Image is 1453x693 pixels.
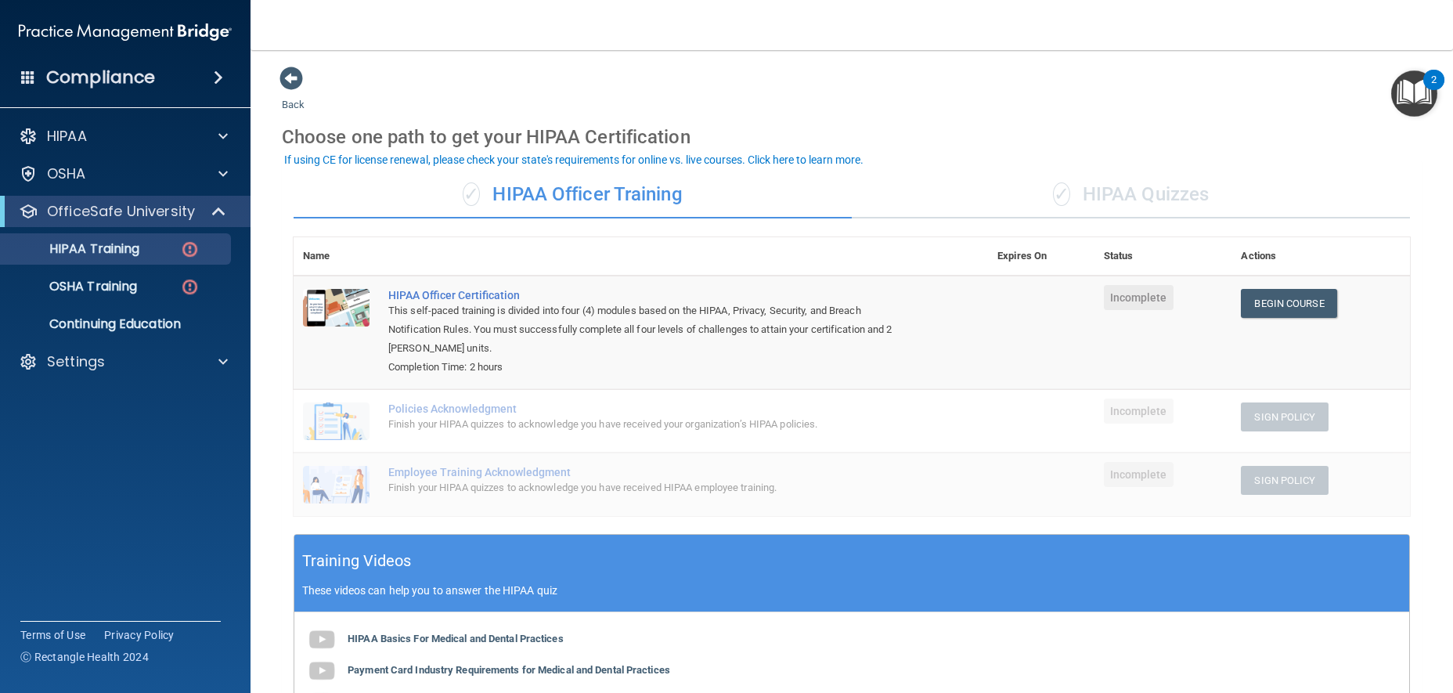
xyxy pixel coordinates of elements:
[388,301,910,358] div: This self-paced training is divided into four (4) modules based on the HIPAA, Privacy, Security, ...
[284,154,864,165] div: If using CE for license renewal, please check your state's requirements for online vs. live cours...
[180,240,200,259] img: danger-circle.6113f641.png
[1104,399,1174,424] span: Incomplete
[282,114,1422,160] div: Choose one path to get your HIPAA Certification
[294,171,852,218] div: HIPAA Officer Training
[1241,402,1328,431] button: Sign Policy
[47,202,195,221] p: OfficeSafe University
[1231,237,1410,276] th: Actions
[348,633,564,644] b: HIPAA Basics For Medical and Dental Practices
[180,277,200,297] img: danger-circle.6113f641.png
[1053,182,1070,206] span: ✓
[306,655,337,687] img: gray_youtube_icon.38fcd6cc.png
[302,584,1401,597] p: These videos can help you to answer the HIPAA quiz
[282,152,866,168] button: If using CE for license renewal, please check your state's requirements for online vs. live cours...
[19,352,228,371] a: Settings
[852,171,1410,218] div: HIPAA Quizzes
[348,664,670,676] b: Payment Card Industry Requirements for Medical and Dental Practices
[47,164,86,183] p: OSHA
[10,241,139,257] p: HIPAA Training
[988,237,1094,276] th: Expires On
[19,127,228,146] a: HIPAA
[388,415,910,434] div: Finish your HIPAA quizzes to acknowledge you have received your organization’s HIPAA policies.
[104,627,175,643] a: Privacy Policy
[306,624,337,655] img: gray_youtube_icon.38fcd6cc.png
[19,164,228,183] a: OSHA
[388,466,910,478] div: Employee Training Acknowledgment
[463,182,480,206] span: ✓
[1431,80,1437,100] div: 2
[20,649,149,665] span: Ⓒ Rectangle Health 2024
[1104,462,1174,487] span: Incomplete
[1241,466,1328,495] button: Sign Policy
[1241,289,1336,318] a: Begin Course
[388,402,910,415] div: Policies Acknowledgment
[10,316,224,332] p: Continuing Education
[388,358,910,377] div: Completion Time: 2 hours
[1104,285,1174,310] span: Incomplete
[47,127,87,146] p: HIPAA
[302,547,412,575] h5: Training Videos
[1094,237,1232,276] th: Status
[20,627,85,643] a: Terms of Use
[388,478,910,497] div: Finish your HIPAA quizzes to acknowledge you have received HIPAA employee training.
[1391,70,1437,117] button: Open Resource Center, 2 new notifications
[46,67,155,88] h4: Compliance
[294,237,379,276] th: Name
[19,202,227,221] a: OfficeSafe University
[388,289,910,301] a: HIPAA Officer Certification
[10,279,137,294] p: OSHA Training
[47,352,105,371] p: Settings
[19,16,232,48] img: PMB logo
[282,80,305,110] a: Back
